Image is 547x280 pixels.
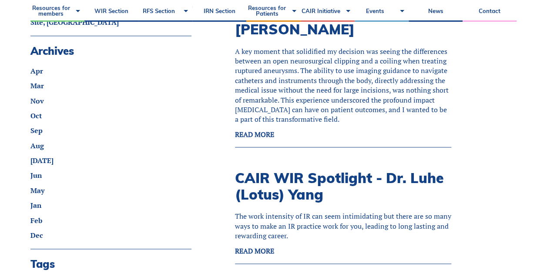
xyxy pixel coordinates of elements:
a: READ MORE [235,248,274,255]
strong: READ MORE [235,130,274,139]
a: Sep [30,126,43,135]
a: Mar [30,81,44,90]
a: Jan [30,200,41,210]
a: Feb [30,216,42,225]
strong: READ MORE [235,246,274,256]
a: Jun [30,170,42,180]
a: Nov [30,96,44,106]
a: Dec [30,230,43,240]
h3: Tags [30,258,191,270]
a: CAIR WIR Spotlight - Dr. Luhe (Lotus) Yang [235,169,444,203]
h3: Archives [30,45,191,57]
p: The work intensity of IR can seem intimidating but there are so many ways to make an IR practice ... [235,211,451,240]
a: May [30,186,44,195]
a: Apr [30,66,43,76]
a: READ MORE [235,131,274,138]
a: Aug [30,141,44,150]
p: A key moment that solidified my decision was seeing the differences between an open neurosurgical... [235,47,451,124]
a: Oct [30,111,42,120]
a: [DATE] [30,156,54,165]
